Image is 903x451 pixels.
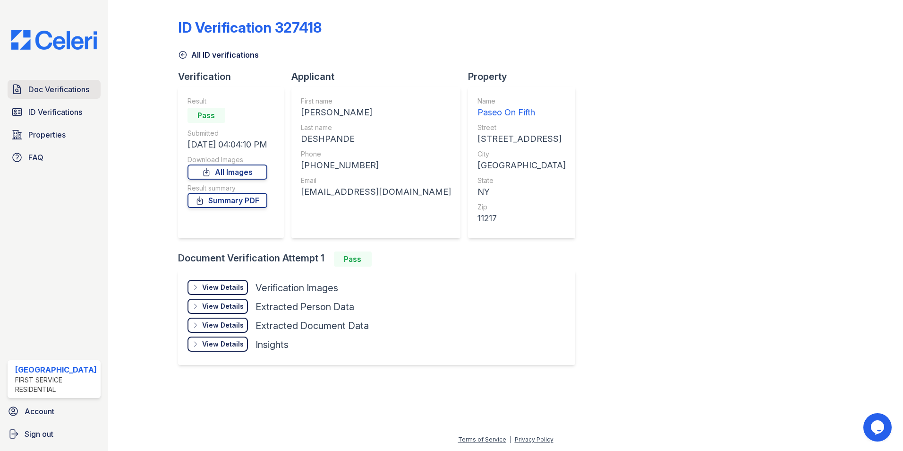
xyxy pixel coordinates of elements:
div: View Details [202,283,244,292]
div: NY [477,185,566,199]
div: Submitted [187,129,267,138]
div: Email [301,176,451,185]
div: ID Verification 327418 [178,19,322,36]
a: Sign out [4,425,104,443]
a: Doc Verifications [8,80,101,99]
div: Phone [301,149,451,159]
div: Last name [301,123,451,132]
div: DESHPANDE [301,132,451,146]
div: Street [477,123,566,132]
span: Account [25,406,54,417]
div: Name [477,96,566,106]
a: Privacy Policy [515,436,554,443]
div: View Details [202,321,244,330]
div: City [477,149,566,159]
div: Result [187,96,267,106]
div: View Details [202,302,244,311]
div: First Service Residential [15,375,97,394]
div: [GEOGRAPHIC_DATA] [15,364,97,375]
a: Name Paseo On Fifth [477,96,566,119]
div: Download Images [187,155,267,165]
div: [PHONE_NUMBER] [301,159,451,172]
div: [EMAIL_ADDRESS][DOMAIN_NAME] [301,185,451,199]
div: 11217 [477,212,566,225]
div: Extracted Person Data [256,300,354,313]
a: All ID verifications [178,49,259,61]
a: Summary PDF [187,193,267,208]
a: Account [4,402,104,421]
iframe: chat widget [863,413,894,442]
a: FAQ [8,148,101,167]
a: ID Verifications [8,103,101,121]
div: | [510,436,511,443]
div: [PERSON_NAME] [301,106,451,119]
span: Sign out [25,428,53,440]
img: CE_Logo_Blue-a8612792a0a2168367f1c8372b55b34899dd931a85d93a1a3d3e32e68fde9ad4.png [4,30,104,50]
span: Doc Verifications [28,84,89,95]
span: ID Verifications [28,106,82,118]
div: Document Verification Attempt 1 [178,252,583,267]
div: Insights [256,338,289,351]
div: Verification [178,70,291,83]
div: [GEOGRAPHIC_DATA] [477,159,566,172]
span: Properties [28,129,66,140]
div: Extracted Document Data [256,319,369,332]
div: Pass [187,108,225,123]
a: Terms of Service [458,436,506,443]
div: Pass [334,252,372,267]
div: Property [468,70,583,83]
div: [STREET_ADDRESS] [477,132,566,146]
div: State [477,176,566,185]
div: View Details [202,339,244,349]
div: Result summary [187,183,267,193]
div: Zip [477,202,566,212]
a: All Images [187,165,267,180]
span: FAQ [28,152,43,163]
a: Properties [8,125,101,144]
div: First name [301,96,451,106]
div: Applicant [291,70,468,83]
div: Verification Images [256,281,338,295]
div: [DATE] 04:04:10 PM [187,138,267,151]
div: Paseo On Fifth [477,106,566,119]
